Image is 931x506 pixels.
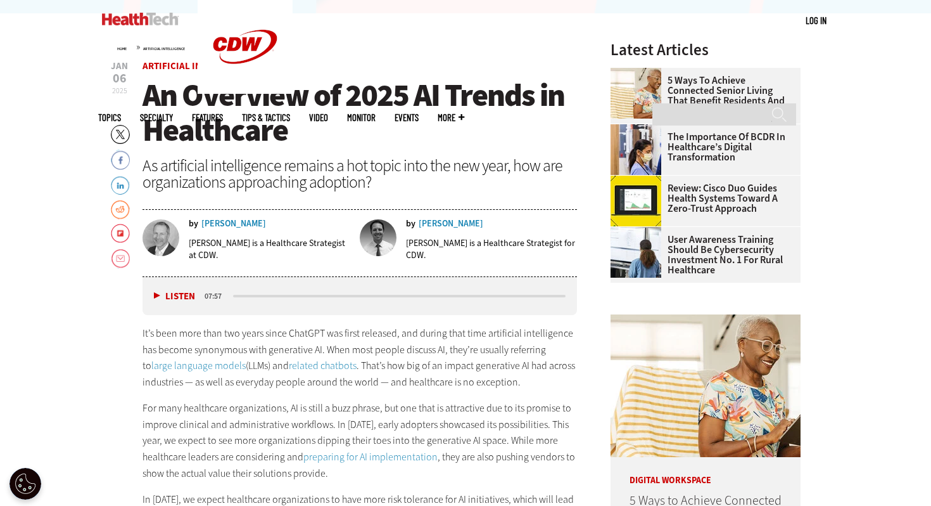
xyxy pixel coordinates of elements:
[242,113,290,122] a: Tips & Tactics
[309,113,328,122] a: Video
[203,290,231,302] div: duration
[140,113,173,122] span: Specialty
[611,132,793,162] a: The Importance of BCDR in Healthcare’s Digital Transformation
[611,124,668,134] a: Doctors reviewing tablet
[611,124,661,175] img: Doctors reviewing tablet
[806,15,826,26] a: Log in
[142,277,577,315] div: media player
[360,219,396,256] img: Lee Pierce
[289,359,357,372] a: related chatbots
[98,113,121,122] span: Topics
[406,219,415,228] span: by
[142,400,577,481] p: For many healthcare organizations, AI is still a buzz phrase, but one that is attractive due to i...
[406,237,577,261] p: [PERSON_NAME] is a Healthcare Strategist for CDW.
[611,176,668,186] a: Cisco Duo
[419,219,483,228] a: [PERSON_NAME]
[151,359,246,372] a: large language models
[303,450,438,464] a: preparing for AI implementation
[347,113,376,122] a: MonITor
[201,219,266,228] a: [PERSON_NAME]
[142,157,577,190] div: As artificial intelligence remains a hot topic into the new year, how are organizations approachi...
[198,84,293,97] a: CDW
[611,183,793,214] a: Review: Cisco Duo Guides Health Systems Toward a Zero-Trust Approach
[611,227,668,237] a: Doctors reviewing information boards
[102,13,179,25] img: Home
[189,219,198,228] span: by
[142,219,179,256] img: Benjamin Sokolow
[611,227,661,278] img: Doctors reviewing information boards
[806,14,826,27] div: User menu
[142,325,577,390] p: It’s been more than two years since ChatGPT was first released, and during that time artificial i...
[9,468,41,500] button: Open Preferences
[189,237,351,261] p: [PERSON_NAME] is a Healthcare Strategist at CDW.
[438,113,464,122] span: More
[395,113,419,122] a: Events
[9,468,41,500] div: Cookie Settings
[611,315,801,457] img: Networking Solutions for Senior Living
[192,113,223,122] a: Features
[611,235,793,275] a: User Awareness Training Should Be Cybersecurity Investment No. 1 for Rural Healthcare
[154,292,195,301] button: Listen
[611,457,801,485] p: Digital Workspace
[611,176,661,226] img: Cisco Duo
